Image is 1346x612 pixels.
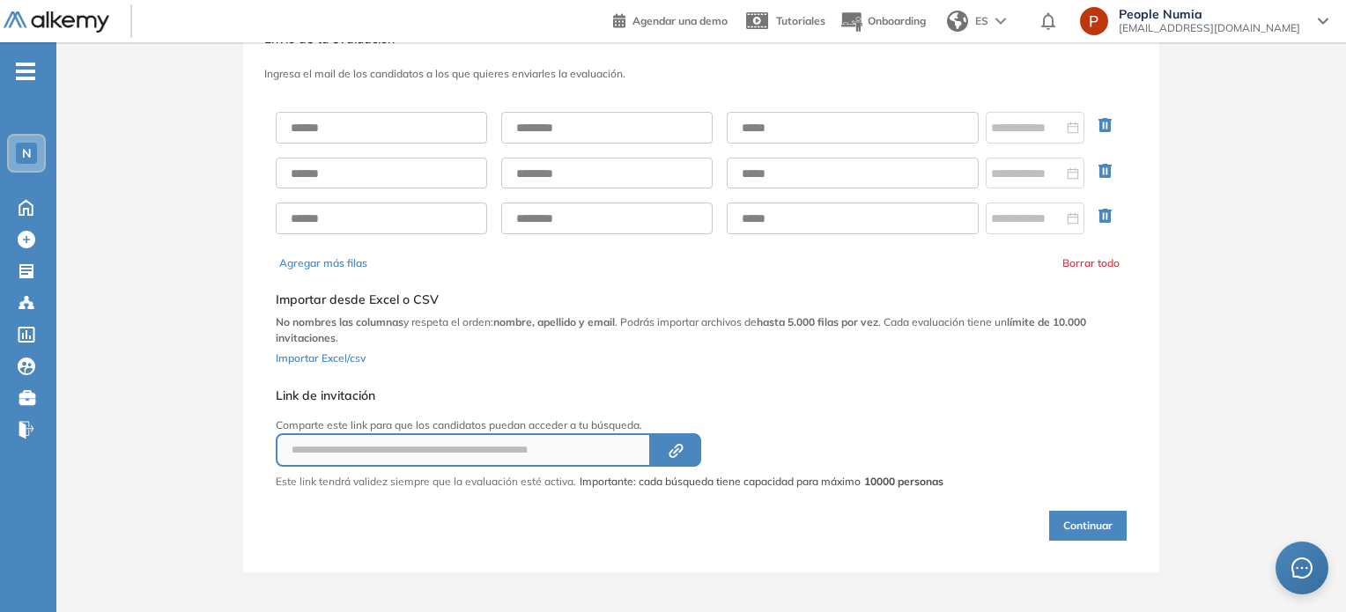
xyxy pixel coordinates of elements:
[632,14,728,27] span: Agendar una demo
[1062,255,1120,271] button: Borrar todo
[4,11,109,33] img: Logo
[868,14,926,27] span: Onboarding
[264,68,1138,80] h3: Ingresa el mail de los candidatos a los que quieres enviarles la evaluación.
[279,255,367,271] button: Agregar más filas
[22,146,32,160] span: N
[276,315,1086,344] b: límite de 10.000 invitaciones
[975,13,988,29] span: ES
[1049,511,1127,541] button: Continuar
[276,474,576,490] p: Este link tendrá validez siempre que la evaluación esté activa.
[839,3,926,41] button: Onboarding
[276,351,366,365] span: Importar Excel/csv
[757,315,878,328] b: hasta 5.000 filas por vez
[276,315,403,328] b: No nombres las columnas
[276,346,366,367] button: Importar Excel/csv
[493,315,615,328] b: nombre, apellido y email
[947,11,968,32] img: world
[1119,7,1300,21] span: People Numia
[276,314,1127,346] p: y respeta el orden: . Podrás importar archivos de . Cada evaluación tiene un .
[995,18,1006,25] img: arrow
[1291,557,1313,579] span: message
[276,417,943,433] p: Comparte este link para que los candidatos puedan acceder a tu búsqueda.
[613,9,728,30] a: Agendar una demo
[864,475,943,488] strong: 10000 personas
[580,474,943,490] span: Importante: cada búsqueda tiene capacidad para máximo
[264,32,1138,47] h3: Envío de tu evaluación
[276,292,1127,307] h5: Importar desde Excel o CSV
[776,14,825,27] span: Tutoriales
[276,388,943,403] h5: Link de invitación
[16,70,35,73] i: -
[1119,21,1300,35] span: [EMAIL_ADDRESS][DOMAIN_NAME]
